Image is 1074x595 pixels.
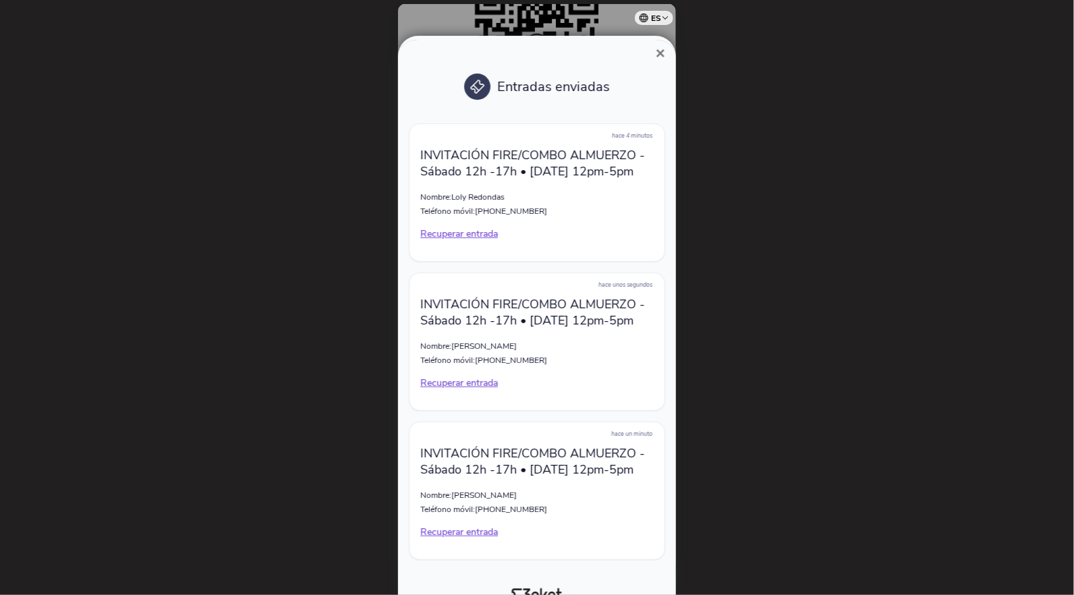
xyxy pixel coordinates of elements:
p: INVITACIÓN FIRE/COMBO ALMUERZO - Sábado 12h -17h • [DATE] 12pm-5pm [420,445,654,478]
p: Recuperar entrada [420,526,654,539]
span: × [656,44,665,62]
p: Teléfono móvil: [420,504,654,515]
span: [PHONE_NUMBER] [475,206,547,217]
p: Teléfono móvil: [420,206,654,217]
p: INVITACIÓN FIRE/COMBO ALMUERZO - Sábado 12h -17h • [DATE] 12pm-5pm [420,296,654,329]
span: [PHONE_NUMBER] [475,355,547,366]
span: hace un minuto [611,430,652,438]
span: Entradas enviadas [497,78,610,96]
p: Recuperar entrada [420,227,654,241]
p: Nombre: [420,490,654,501]
p: Teléfono móvil: [420,355,654,366]
p: INVITACIÓN FIRE/COMBO ALMUERZO - Sábado 12h -17h • [DATE] 12pm-5pm [420,147,654,179]
p: Recuperar entrada [420,376,654,390]
p: Nombre: [420,192,654,202]
p: Nombre: [420,341,654,351]
span: hace unos segundos [598,281,652,289]
span: [PHONE_NUMBER] [475,504,547,515]
span: hace 4 minutos [612,132,652,140]
span: [PERSON_NAME] [451,490,517,501]
span: [PERSON_NAME] [451,341,517,351]
span: Loly Redondas [451,192,505,202]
